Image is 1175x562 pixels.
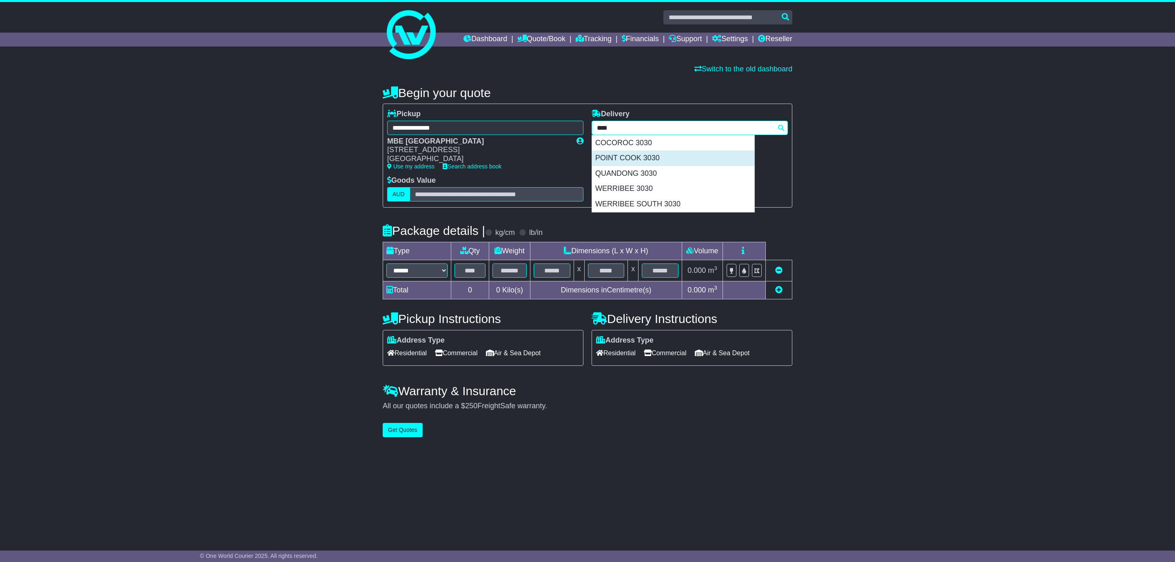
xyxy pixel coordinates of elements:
[714,265,717,271] sup: 3
[695,347,750,359] span: Air & Sea Depot
[383,224,485,237] h4: Package details |
[489,281,530,299] td: Kilo(s)
[463,33,507,46] a: Dashboard
[383,312,583,325] h4: Pickup Instructions
[529,228,543,237] label: lb/in
[758,33,792,46] a: Reseller
[592,110,630,119] label: Delivery
[628,260,638,281] td: x
[387,163,435,170] a: Use my address
[489,242,530,260] td: Weight
[708,286,717,294] span: m
[592,197,754,212] div: WERRIBEE SOUTH 3030
[451,242,489,260] td: Qty
[451,281,489,299] td: 0
[596,336,654,345] label: Address Type
[443,163,501,170] a: Search address book
[708,266,717,274] span: m
[517,33,565,46] a: Quote/Book
[644,347,686,359] span: Commercial
[622,33,659,46] a: Financials
[592,166,754,181] div: QUANDONG 3030
[383,384,792,398] h4: Warranty & Insurance
[530,242,682,260] td: Dimensions (L x W x H)
[383,86,792,100] h4: Begin your quote
[592,121,788,135] typeahead: Please provide city
[592,135,754,151] div: COCOROC 3030
[712,33,748,46] a: Settings
[530,281,682,299] td: Dimensions in Centimetre(s)
[694,65,792,73] a: Switch to the old dashboard
[576,33,612,46] a: Tracking
[465,402,477,410] span: 250
[387,176,436,185] label: Goods Value
[592,181,754,197] div: WERRIBEE 3030
[495,228,515,237] label: kg/cm
[669,33,702,46] a: Support
[383,423,423,437] button: Get Quotes
[383,402,792,411] div: All our quotes include a $ FreightSafe warranty.
[687,286,706,294] span: 0.000
[496,286,500,294] span: 0
[592,312,792,325] h4: Delivery Instructions
[200,553,318,559] span: © One World Courier 2025. All rights reserved.
[592,150,754,166] div: POINT COOK 3030
[383,281,451,299] td: Total
[387,137,568,146] div: MBE [GEOGRAPHIC_DATA]
[775,266,783,274] a: Remove this item
[714,285,717,291] sup: 3
[687,266,706,274] span: 0.000
[383,242,451,260] td: Type
[387,347,427,359] span: Residential
[387,187,410,201] label: AUD
[596,347,636,359] span: Residential
[574,260,584,281] td: x
[387,146,568,155] div: [STREET_ADDRESS]
[387,155,568,164] div: [GEOGRAPHIC_DATA]
[682,242,723,260] td: Volume
[775,286,783,294] a: Add new item
[435,347,477,359] span: Commercial
[387,110,421,119] label: Pickup
[486,347,541,359] span: Air & Sea Depot
[387,336,445,345] label: Address Type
